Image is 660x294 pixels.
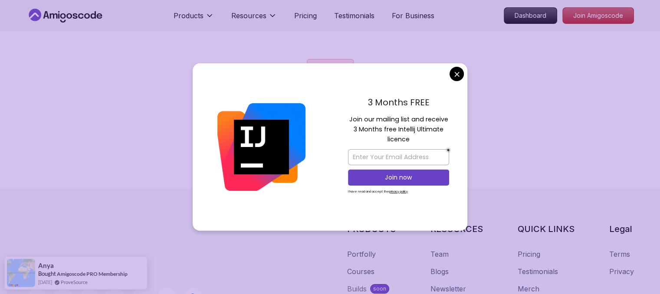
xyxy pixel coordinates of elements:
p: soon [373,285,386,292]
a: Pricing [294,10,317,21]
a: Portfolly [347,249,376,259]
button: Products [174,10,214,28]
a: Testimonials [518,266,558,277]
p: Join Amigoscode [563,8,634,23]
a: Amigoscode PRO Membership [57,271,128,277]
a: Newsletter [430,284,466,294]
p: 404 error [320,62,349,71]
a: Pricing [518,249,540,259]
p: Products [174,10,204,21]
button: Resources [231,10,277,28]
a: Courses [347,266,374,277]
span: Anya [38,262,54,269]
a: Dashboard [504,7,557,24]
a: Blogs [430,266,449,277]
a: For Business [392,10,434,21]
a: Merch [518,284,539,294]
a: Testimonials [334,10,374,21]
p: Resources [231,10,266,21]
a: ProveSource [61,278,88,286]
div: Builds [347,284,367,294]
a: Privacy [609,266,634,277]
img: provesource social proof notification image [7,259,35,287]
a: Join Amigoscode [562,7,634,24]
span: [DATE] [38,278,52,286]
a: Terms [609,249,630,259]
p: Dashboard [504,8,557,23]
span: Bought [38,270,56,277]
h3: QUICK LINKS [518,223,575,235]
h3: Legal [609,223,634,235]
a: Team [430,249,449,259]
